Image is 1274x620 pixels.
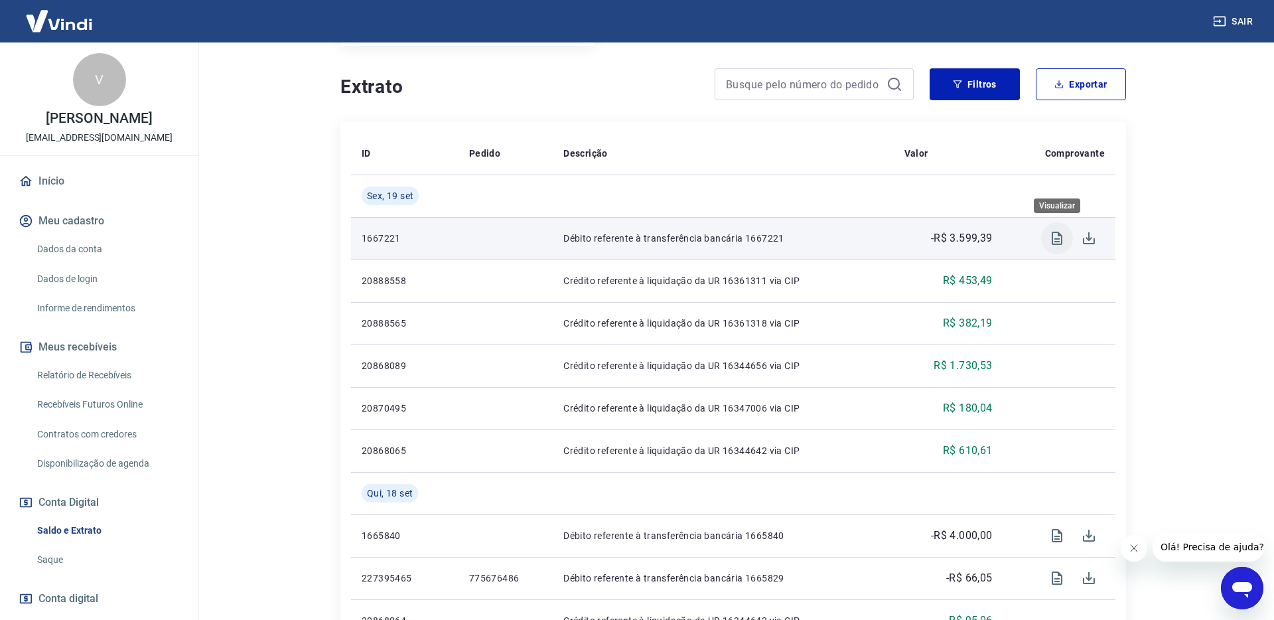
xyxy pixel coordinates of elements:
[16,488,182,517] button: Conta Digital
[1041,520,1073,552] span: Visualizar
[38,589,98,608] span: Conta digital
[1073,562,1105,594] span: Download
[8,9,111,20] span: Olá! Precisa de ajuda?
[367,487,413,500] span: Qui, 18 set
[563,529,883,542] p: Débito referente à transferência bancária 1665840
[1153,532,1263,562] iframe: Message from company
[16,584,182,613] a: Conta digital
[32,517,182,544] a: Saldo e Extrato
[32,362,182,389] a: Relatório de Recebíveis
[362,572,448,585] p: 227395465
[934,358,992,374] p: R$ 1.730,53
[32,391,182,418] a: Recebíveis Futuros Online
[340,74,699,100] h4: Extrato
[563,359,883,372] p: Crédito referente à liquidação da UR 16344656 via CIP
[362,317,448,330] p: 20888565
[26,131,173,145] p: [EMAIL_ADDRESS][DOMAIN_NAME]
[32,546,182,574] a: Saque
[32,236,182,263] a: Dados da conta
[469,572,542,585] p: 775676486
[726,74,881,94] input: Busque pelo número do pedido
[32,421,182,448] a: Contratos com credores
[931,528,993,544] p: -R$ 4.000,00
[16,167,182,196] a: Início
[1041,562,1073,594] span: Visualizar
[1041,222,1073,254] span: Visualizar
[930,68,1020,100] button: Filtros
[362,444,448,457] p: 20868065
[1121,535,1147,562] iframe: Close message
[1045,147,1105,160] p: Comprovante
[1221,567,1263,609] iframe: Button to launch messaging window
[563,317,883,330] p: Crédito referente à liquidação da UR 16361318 via CIP
[563,232,883,245] p: Débito referente à transferência bancária 1667221
[1034,198,1080,213] div: Visualizar
[563,147,608,160] p: Descrição
[943,443,993,459] p: R$ 610,61
[1073,222,1105,254] span: Download
[943,273,993,289] p: R$ 453,49
[362,402,448,415] p: 20870495
[943,315,993,331] p: R$ 382,19
[32,450,182,477] a: Disponibilização de agenda
[367,189,413,202] span: Sex, 19 set
[904,147,928,160] p: Valor
[563,402,883,415] p: Crédito referente à liquidação da UR 16347006 via CIP
[362,359,448,372] p: 20868089
[946,570,993,586] p: -R$ 66,05
[362,274,448,287] p: 20888558
[16,1,102,41] img: Vindi
[362,232,448,245] p: 1667221
[16,206,182,236] button: Meu cadastro
[563,572,883,585] p: Débito referente à transferência bancária 1665829
[32,295,182,322] a: Informe de rendimentos
[73,53,126,106] div: V
[1073,520,1105,552] span: Download
[1210,9,1258,34] button: Sair
[46,112,152,125] p: [PERSON_NAME]
[943,400,993,416] p: R$ 180,04
[563,274,883,287] p: Crédito referente à liquidação da UR 16361311 via CIP
[1036,68,1126,100] button: Exportar
[563,444,883,457] p: Crédito referente à liquidação da UR 16344642 via CIP
[931,230,993,246] p: -R$ 3.599,39
[469,147,500,160] p: Pedido
[16,333,182,362] button: Meus recebíveis
[32,266,182,293] a: Dados de login
[362,147,371,160] p: ID
[362,529,448,542] p: 1665840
